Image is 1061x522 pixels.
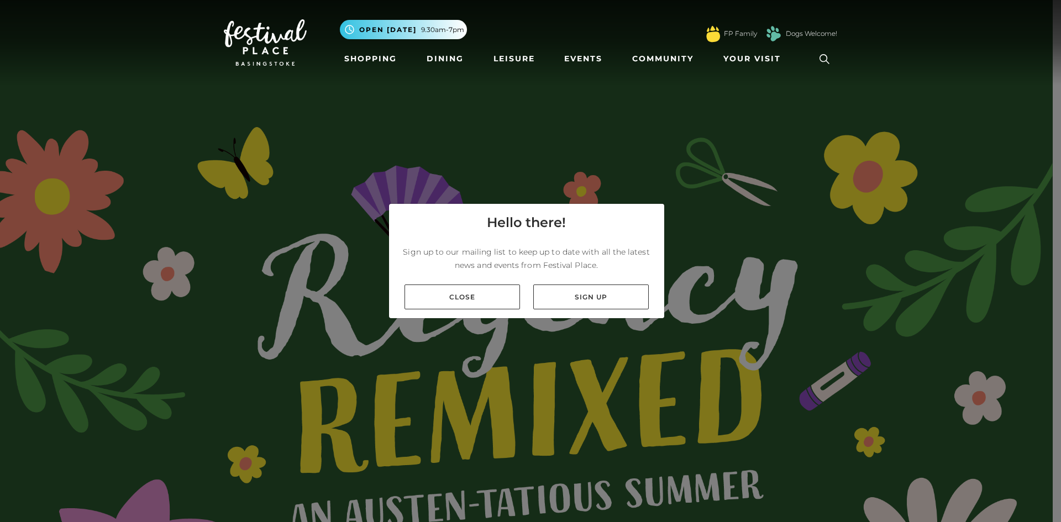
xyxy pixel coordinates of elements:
p: Sign up to our mailing list to keep up to date with all the latest news and events from Festival ... [398,245,655,272]
img: Festival Place Logo [224,19,307,66]
a: Dining [422,49,468,69]
a: Close [405,284,520,309]
a: FP Family [724,29,757,39]
a: Leisure [489,49,539,69]
a: Sign up [533,284,649,309]
span: Your Visit [723,53,781,65]
a: Shopping [340,49,401,69]
a: Events [560,49,607,69]
a: Your Visit [719,49,791,69]
a: Community [628,49,698,69]
span: Open [DATE] [359,25,417,35]
h4: Hello there! [487,213,566,233]
a: Dogs Welcome! [786,29,837,39]
button: Open [DATE] 9.30am-7pm [340,20,467,39]
span: 9.30am-7pm [421,25,464,35]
